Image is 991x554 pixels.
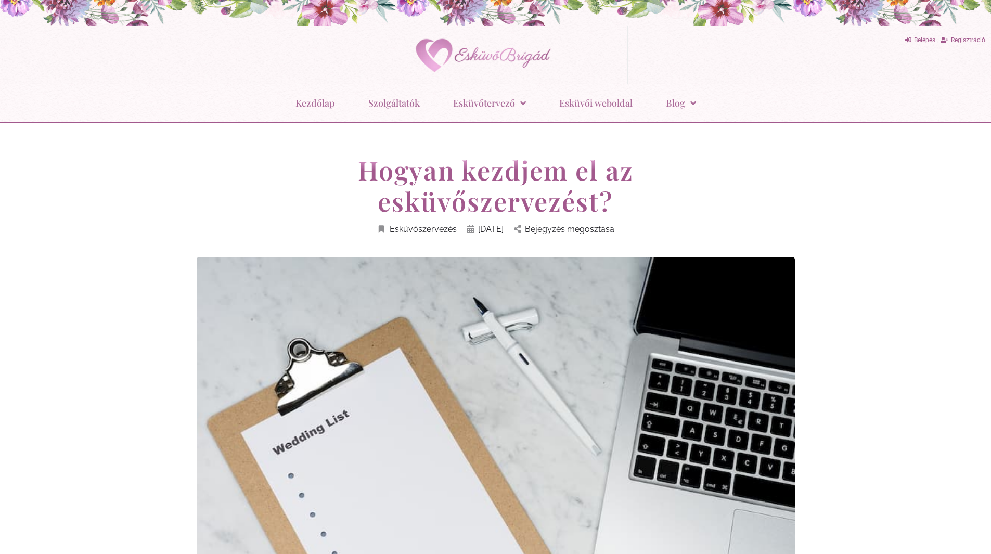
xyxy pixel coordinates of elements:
[951,36,985,44] span: Regisztráció
[377,222,457,236] a: Esküvőszervezés
[295,89,335,117] a: Kezdőlap
[5,89,986,117] nav: Menu
[298,154,693,217] h1: Hogyan kezdjem el az esküvőszervezést?
[666,89,696,117] a: Blog
[514,222,614,236] a: Bejegyzés megosztása
[559,89,633,117] a: Esküvői weboldal
[368,89,420,117] a: Szolgáltatók
[478,222,504,236] span: [DATE]
[905,33,935,47] a: Belépés
[453,89,526,117] a: Esküvőtervező
[941,33,985,47] a: Regisztráció
[914,36,935,44] span: Belépés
